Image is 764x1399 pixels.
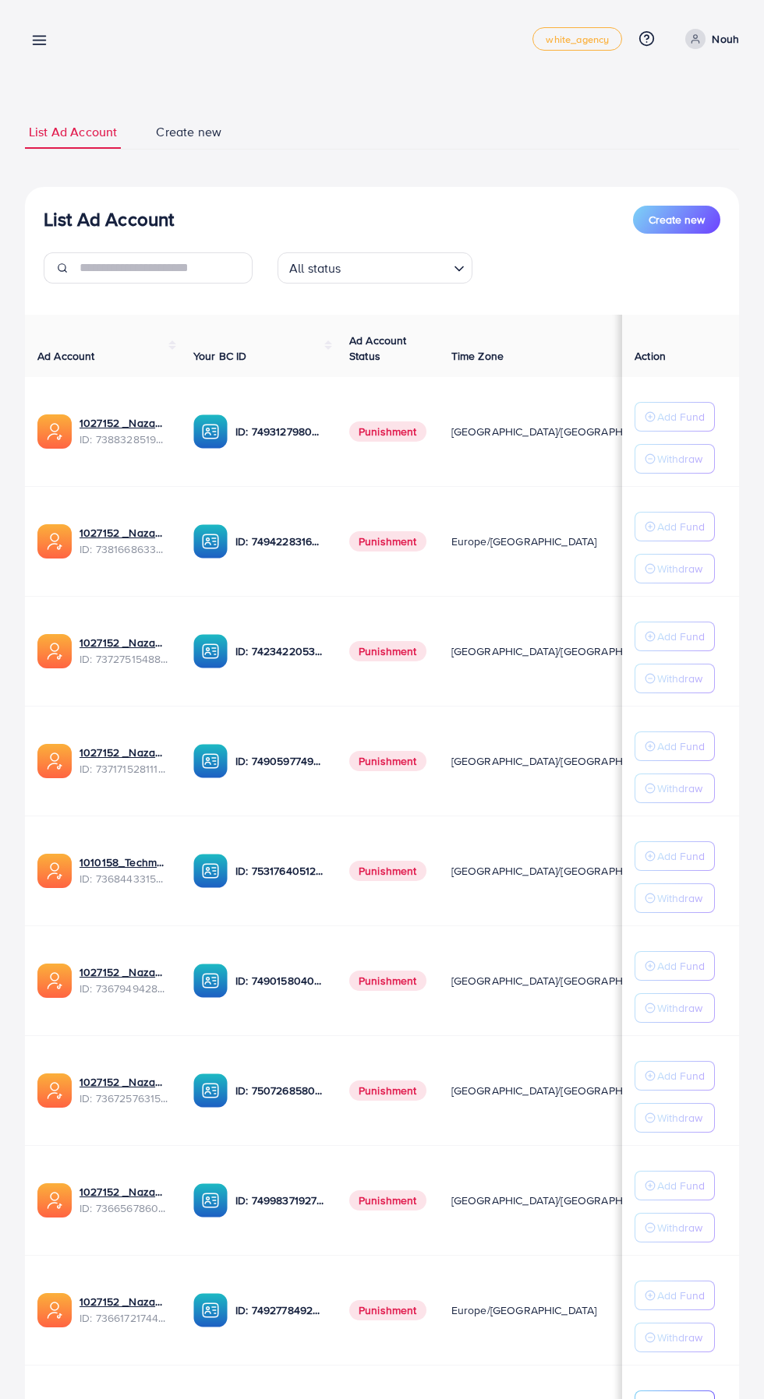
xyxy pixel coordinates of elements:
[349,641,426,661] span: Punishment
[349,971,426,991] span: Punishment
[349,1300,426,1320] span: Punishment
[635,1103,715,1133] button: Withdraw
[635,731,715,761] button: Add Fund
[80,651,168,667] span: ID: 7372751548805726224
[346,254,447,280] input: Search for option
[37,348,95,364] span: Ad Account
[80,432,168,447] span: ID: 7388328519014645761
[657,889,702,907] p: Withdraw
[235,532,324,551] p: ID: 7494228316518858759
[80,761,168,777] span: ID: 7371715281112170513
[349,861,426,881] span: Punishment
[235,642,324,661] p: ID: 7423422053648285697
[635,664,715,693] button: Withdraw
[451,1302,597,1318] span: Europe/[GEOGRAPHIC_DATA]
[80,1074,168,1090] a: 1027152 _Nazaagency_016
[193,964,228,998] img: ic-ba-acc.ded83a64.svg
[80,745,168,777] div: <span class='underline'>1027152 _Nazaagency_04</span></br>7371715281112170513
[37,1073,72,1108] img: ic-ads-acc.e4c84228.svg
[635,554,715,583] button: Withdraw
[235,971,324,990] p: ID: 7490158040596217873
[80,1091,168,1106] span: ID: 7367257631523782657
[286,257,345,280] span: All status
[657,779,702,798] p: Withdraw
[657,669,702,688] p: Withdraw
[349,1190,426,1210] span: Punishment
[712,30,739,48] p: Nouh
[657,517,705,536] p: Add Fund
[546,34,609,44] span: white_agency
[193,348,247,364] span: Your BC ID
[80,981,168,996] span: ID: 7367949428067450896
[80,1184,168,1200] a: 1027152 _Nazaagency_0051
[37,1183,72,1218] img: ic-ads-acc.e4c84228.svg
[235,752,324,770] p: ID: 7490597749134508040
[635,622,715,651] button: Add Fund
[156,123,221,141] span: Create new
[37,964,72,998] img: ic-ads-acc.e4c84228.svg
[657,1176,705,1195] p: Add Fund
[635,993,715,1023] button: Withdraw
[349,333,407,364] span: Ad Account Status
[657,1218,702,1237] p: Withdraw
[451,753,668,769] span: [GEOGRAPHIC_DATA]/[GEOGRAPHIC_DATA]
[635,883,715,913] button: Withdraw
[80,1184,168,1216] div: <span class='underline'>1027152 _Nazaagency_0051</span></br>7366567860828749825
[635,1061,715,1091] button: Add Fund
[657,1066,705,1085] p: Add Fund
[635,1171,715,1200] button: Add Fund
[193,634,228,668] img: ic-ba-acc.ded83a64.svg
[451,973,668,988] span: [GEOGRAPHIC_DATA]/[GEOGRAPHIC_DATA]
[657,449,702,468] p: Withdraw
[193,1183,228,1218] img: ic-ba-acc.ded83a64.svg
[80,1294,168,1326] div: <span class='underline'>1027152 _Nazaagency_018</span></br>7366172174454882305
[451,1083,668,1098] span: [GEOGRAPHIC_DATA]/[GEOGRAPHIC_DATA]
[80,541,168,557] span: ID: 7381668633665093648
[635,1281,715,1310] button: Add Fund
[657,627,705,646] p: Add Fund
[278,252,472,284] div: Search for option
[635,402,715,432] button: Add Fund
[37,744,72,778] img: ic-ads-acc.e4c84228.svg
[193,744,228,778] img: ic-ba-acc.ded83a64.svg
[37,414,72,449] img: ic-ads-acc.e4c84228.svg
[349,1080,426,1101] span: Punishment
[235,862,324,880] p: ID: 7531764051207716871
[657,1286,705,1305] p: Add Fund
[235,1301,324,1320] p: ID: 7492778492849930241
[80,1200,168,1216] span: ID: 7366567860828749825
[80,415,168,431] a: 1027152 _Nazaagency_019
[193,1293,228,1327] img: ic-ba-acc.ded83a64.svg
[451,424,668,439] span: [GEOGRAPHIC_DATA]/[GEOGRAPHIC_DATA]
[80,964,168,996] div: <span class='underline'>1027152 _Nazaagency_003</span></br>7367949428067450896
[635,1213,715,1242] button: Withdraw
[657,1328,702,1347] p: Withdraw
[635,951,715,981] button: Add Fund
[80,871,168,886] span: ID: 7368443315504726017
[80,855,168,870] a: 1010158_Techmanistan pk acc_1715599413927
[44,208,174,231] h3: List Ad Account
[80,745,168,760] a: 1027152 _Nazaagency_04
[657,847,705,865] p: Add Fund
[235,1191,324,1210] p: ID: 7499837192777400321
[635,841,715,871] button: Add Fund
[80,635,168,650] a: 1027152 _Nazaagency_007
[80,415,168,447] div: <span class='underline'>1027152 _Nazaagency_019</span></br>7388328519014645761
[235,422,324,441] p: ID: 7493127980932333584
[80,1074,168,1106] div: <span class='underline'>1027152 _Nazaagency_016</span></br>7367257631523782657
[635,348,666,364] span: Action
[80,964,168,980] a: 1027152 _Nazaagency_003
[235,1081,324,1100] p: ID: 7507268580682137618
[451,348,504,364] span: Time Zone
[679,29,739,49] a: Nouh
[698,1329,752,1387] iframe: Chat
[193,524,228,559] img: ic-ba-acc.ded83a64.svg
[657,407,705,426] p: Add Fund
[37,854,72,888] img: ic-ads-acc.e4c84228.svg
[193,414,228,449] img: ic-ba-acc.ded83a64.svg
[349,531,426,551] span: Punishment
[37,1293,72,1327] img: ic-ads-acc.e4c84228.svg
[80,525,168,557] div: <span class='underline'>1027152 _Nazaagency_023</span></br>7381668633665093648
[635,444,715,474] button: Withdraw
[635,1323,715,1352] button: Withdraw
